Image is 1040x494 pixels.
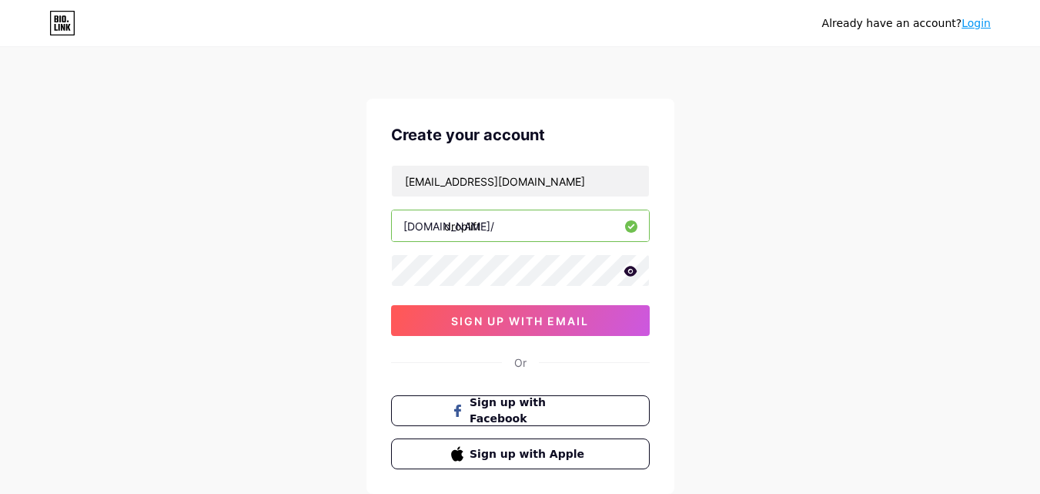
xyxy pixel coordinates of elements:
button: sign up with email [391,305,650,336]
div: [DOMAIN_NAME]/ [403,218,494,234]
div: Or [514,355,527,371]
input: username [392,210,649,241]
div: Create your account [391,123,650,146]
span: Sign up with Apple [470,446,589,462]
button: Sign up with Apple [391,439,650,469]
span: Sign up with Facebook [470,395,589,427]
span: sign up with email [451,314,589,328]
div: Already have an account? [822,15,991,32]
input: Email [392,166,649,197]
a: Login [961,17,991,29]
button: Sign up with Facebook [391,395,650,426]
